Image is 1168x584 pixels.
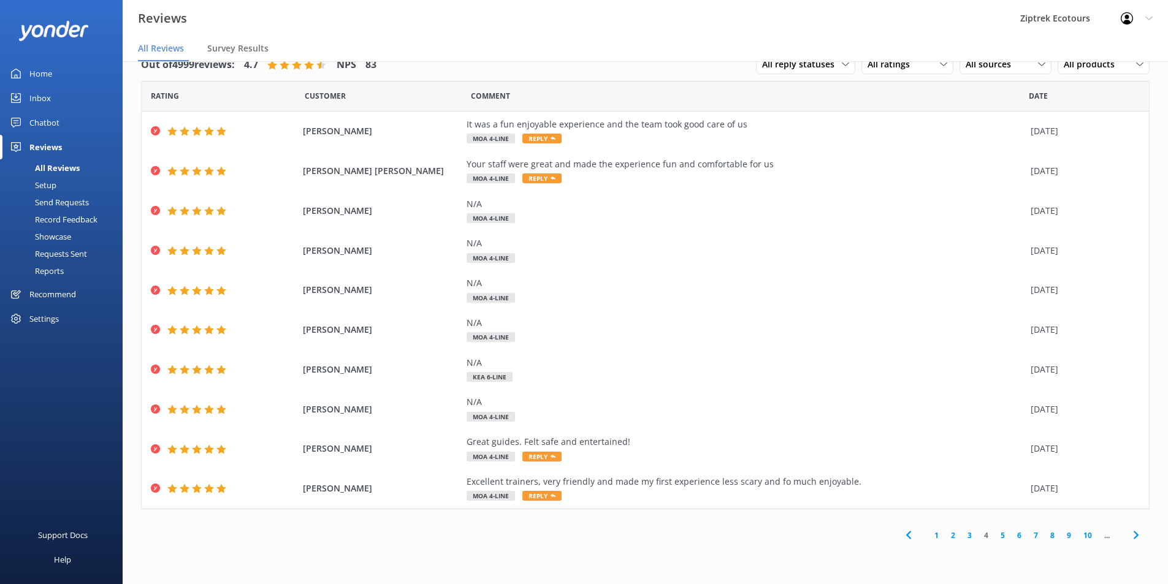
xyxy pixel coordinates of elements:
[303,403,461,416] span: [PERSON_NAME]
[1031,283,1134,297] div: [DATE]
[467,197,1025,211] div: N/A
[467,356,1025,370] div: N/A
[151,90,179,102] span: Date
[207,42,269,55] span: Survey Results
[467,293,515,303] span: Moa 4-Line
[29,282,76,306] div: Recommend
[1011,529,1028,541] a: 6
[467,213,515,223] span: Moa 4-Line
[303,323,461,336] span: [PERSON_NAME]
[138,9,187,28] h3: Reviews
[978,529,994,541] a: 4
[868,58,917,71] span: All ratings
[966,58,1018,71] span: All sources
[522,134,562,143] span: Reply
[762,58,842,71] span: All reply statuses
[1031,164,1134,178] div: [DATE]
[303,442,461,455] span: [PERSON_NAME]
[305,90,346,102] span: Date
[467,412,515,422] span: Moa 4-Line
[7,228,123,245] a: Showcase
[29,61,52,86] div: Home
[1077,529,1098,541] a: 10
[1031,363,1134,376] div: [DATE]
[29,110,59,135] div: Chatbot
[337,57,356,73] h4: NPS
[467,276,1025,290] div: N/A
[7,211,123,228] a: Record Feedback
[303,124,461,138] span: [PERSON_NAME]
[467,157,1025,171] div: Your staff were great and made the experience fun and comfortable for us
[467,253,515,263] span: Moa 4-Line
[29,86,51,110] div: Inbox
[471,90,510,102] span: Question
[38,523,88,547] div: Support Docs
[522,491,562,501] span: Reply
[945,529,961,541] a: 2
[7,245,123,262] a: Requests Sent
[7,176,123,194] a: Setup
[467,173,515,183] span: Moa 4-Line
[7,211,97,228] div: Record Feedback
[467,134,515,143] span: Moa 4-Line
[1031,403,1134,416] div: [DATE]
[7,228,71,245] div: Showcase
[29,135,62,159] div: Reviews
[303,363,461,376] span: [PERSON_NAME]
[1028,529,1044,541] a: 7
[7,159,123,176] a: All Reviews
[522,452,562,461] span: Reply
[1098,529,1116,541] span: ...
[1044,529,1061,541] a: 8
[303,244,461,257] span: [PERSON_NAME]
[29,306,59,331] div: Settings
[467,435,1025,449] div: Great guides. Felt safe and entertained!
[961,529,978,541] a: 3
[1061,529,1077,541] a: 9
[303,204,461,218] span: [PERSON_NAME]
[54,547,71,572] div: Help
[1031,244,1134,257] div: [DATE]
[7,176,56,194] div: Setup
[467,452,515,461] span: Moa 4-Line
[994,529,1011,541] a: 5
[141,57,235,73] h4: Out of 4999 reviews:
[1031,323,1134,336] div: [DATE]
[365,57,376,73] h4: 83
[7,262,123,279] a: Reports
[467,332,515,342] span: Moa 4-Line
[1031,442,1134,455] div: [DATE]
[1031,204,1134,218] div: [DATE]
[467,316,1025,330] div: N/A
[928,529,945,541] a: 1
[303,283,461,297] span: [PERSON_NAME]
[7,194,89,211] div: Send Requests
[467,395,1025,409] div: N/A
[303,482,461,495] span: [PERSON_NAME]
[522,173,562,183] span: Reply
[18,21,89,41] img: yonder-white-logo.png
[1031,124,1134,138] div: [DATE]
[244,57,258,73] h4: 4.7
[7,262,64,279] div: Reports
[1031,482,1134,495] div: [DATE]
[7,245,87,262] div: Requests Sent
[467,118,1025,131] div: It was a fun enjoyable experience and the team took good care of us
[7,159,80,176] div: All Reviews
[467,237,1025,250] div: N/A
[138,42,184,55] span: All Reviews
[303,164,461,178] span: [PERSON_NAME] [PERSON_NAME]
[7,194,123,211] a: Send Requests
[1064,58,1122,71] span: All products
[467,475,1025,488] div: Excellent trainers, very friendly and made my first experience less scary and fo much enjoyable.
[1029,90,1048,102] span: Date
[467,372,513,382] span: Kea 6-Line
[467,491,515,501] span: Moa 4-Line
